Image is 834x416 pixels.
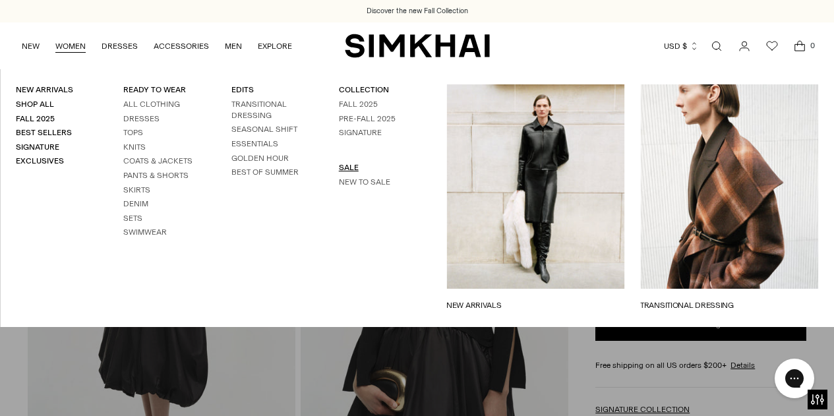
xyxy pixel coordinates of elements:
a: WOMEN [55,32,86,61]
a: NEW [22,32,40,61]
a: MEN [225,32,242,61]
a: SIMKHAI [345,33,490,59]
a: Open cart modal [787,33,813,59]
a: Discover the new Fall Collection [367,6,468,16]
iframe: Sign Up via Text for Offers [11,366,133,405]
button: USD $ [664,32,699,61]
a: Open search modal [703,33,730,59]
a: ACCESSORIES [154,32,209,61]
a: EXPLORE [258,32,292,61]
iframe: Gorgias live chat messenger [768,354,821,403]
a: DRESSES [102,32,138,61]
a: Go to the account page [731,33,758,59]
a: Wishlist [759,33,785,59]
span: 0 [806,40,818,51]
